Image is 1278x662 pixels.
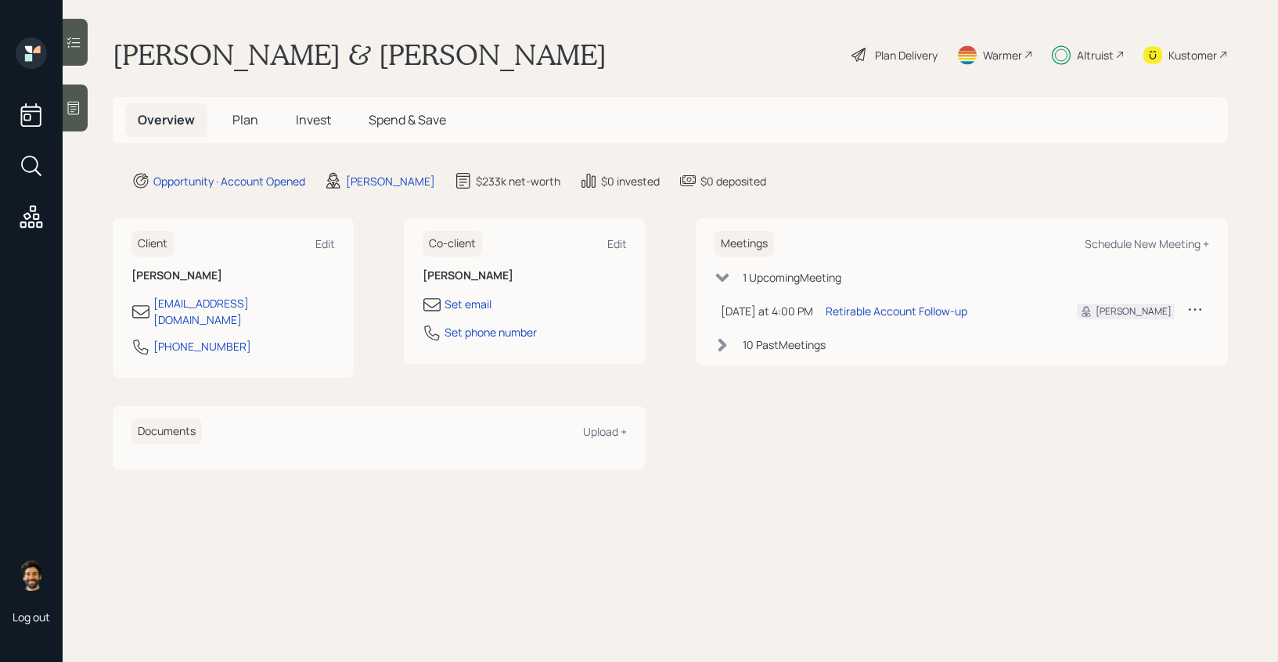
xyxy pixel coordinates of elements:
[983,47,1022,63] div: Warmer
[423,269,626,282] h6: [PERSON_NAME]
[131,269,335,282] h6: [PERSON_NAME]
[153,338,251,354] div: [PHONE_NUMBER]
[445,296,491,312] div: Set email
[715,231,774,257] h6: Meetings
[743,336,826,353] div: 10 Past Meeting s
[113,38,607,72] h1: [PERSON_NAME] & [PERSON_NAME]
[826,303,967,319] div: Retirable Account Follow-up
[153,173,305,189] div: Opportunity · Account Opened
[131,231,174,257] h6: Client
[1096,304,1172,318] div: [PERSON_NAME]
[476,173,560,189] div: $233k net-worth
[1085,236,1209,251] div: Schedule New Meeting +
[721,303,813,319] div: [DATE] at 4:00 PM
[743,269,841,286] div: 1 Upcoming Meeting
[445,324,537,340] div: Set phone number
[875,47,938,63] div: Plan Delivery
[153,295,335,328] div: [EMAIL_ADDRESS][DOMAIN_NAME]
[607,236,627,251] div: Edit
[131,419,202,444] h6: Documents
[346,173,435,189] div: [PERSON_NAME]
[13,610,50,624] div: Log out
[1168,47,1217,63] div: Kustomer
[16,559,47,591] img: eric-schwartz-headshot.png
[369,111,446,128] span: Spend & Save
[138,111,195,128] span: Overview
[315,236,335,251] div: Edit
[1077,47,1114,63] div: Altruist
[700,173,766,189] div: $0 deposited
[296,111,331,128] span: Invest
[601,173,660,189] div: $0 invested
[232,111,258,128] span: Plan
[423,231,482,257] h6: Co-client
[583,424,627,439] div: Upload +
